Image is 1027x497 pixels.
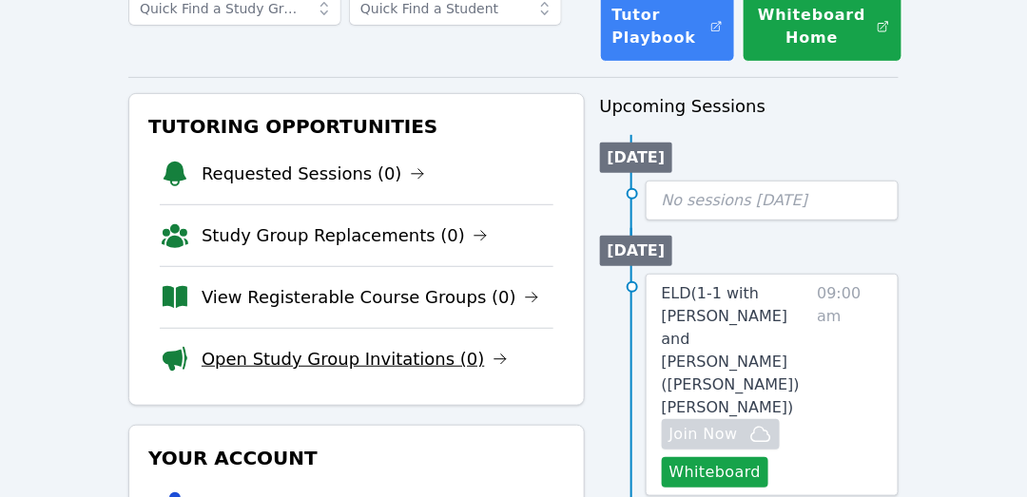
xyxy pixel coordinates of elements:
a: Open Study Group Invitations (0) [202,346,508,373]
a: ELD(1-1 with [PERSON_NAME] and [PERSON_NAME] ([PERSON_NAME]) [PERSON_NAME]) [662,282,810,419]
h3: Tutoring Opportunities [145,109,569,143]
a: Study Group Replacements (0) [202,222,488,249]
button: Join Now [662,419,780,449]
span: 09:00 am [817,282,882,487]
span: No sessions [DATE] [662,191,808,209]
span: ELD ( 1-1 with [PERSON_NAME] and [PERSON_NAME] ([PERSON_NAME]) [PERSON_NAME] ) [662,284,800,416]
h3: Upcoming Sessions [600,93,899,120]
li: [DATE] [600,236,673,266]
a: View Registerable Course Groups (0) [202,284,539,311]
span: Join Now [669,423,738,446]
li: [DATE] [600,143,673,173]
h3: Your Account [145,441,569,475]
button: Whiteboard [662,457,769,487]
a: Requested Sessions (0) [202,161,425,187]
